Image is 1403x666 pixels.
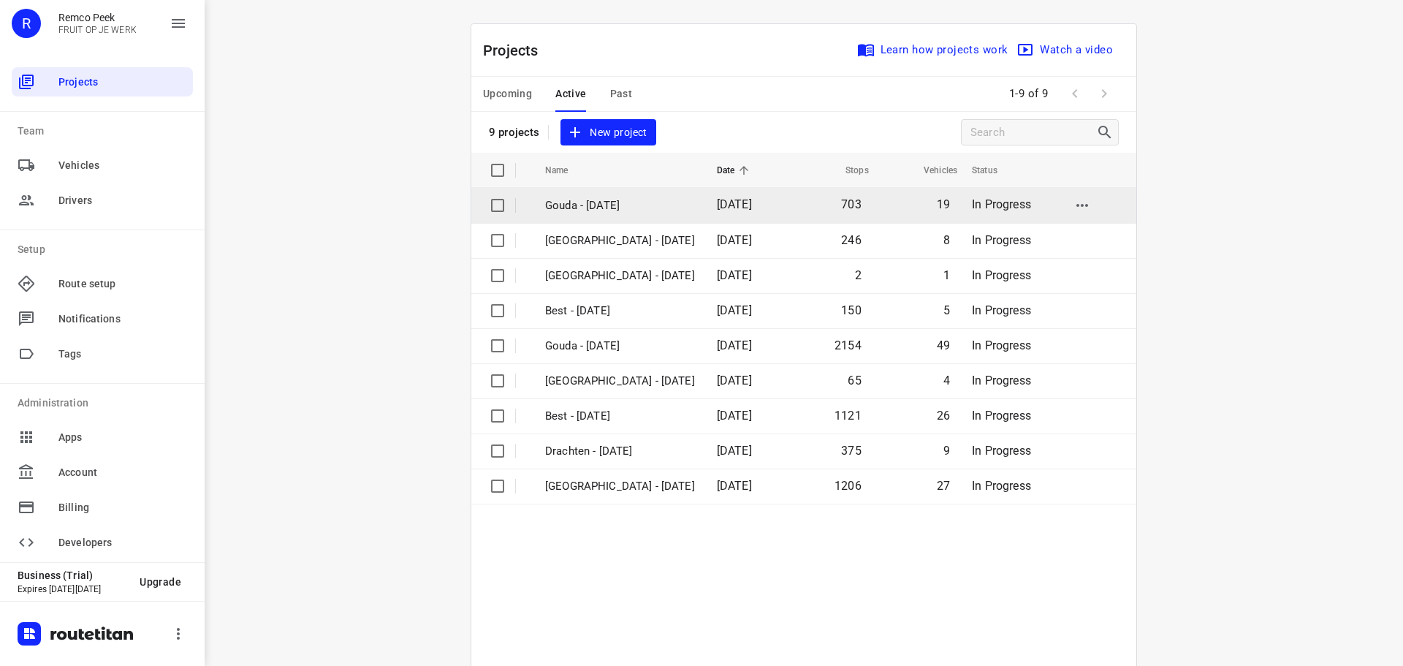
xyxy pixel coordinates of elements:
p: Gouda - [DATE] [545,197,695,214]
span: In Progress [972,444,1031,458]
span: [DATE] [717,479,752,493]
div: Search [1096,124,1118,141]
span: New project [569,124,647,142]
p: Antwerpen - Thursday [545,268,695,284]
span: 19 [937,197,950,211]
p: 9 projects [489,126,539,139]
span: 8 [943,233,950,247]
span: Projects [58,75,187,90]
span: Upgrade [140,576,181,588]
div: Billing [12,493,193,522]
span: Upcoming [483,85,532,103]
span: 9 [943,444,950,458]
p: Drachten - Wednesday [545,443,695,460]
p: Zwolle - Thursday [545,232,695,249]
span: Route setup [58,276,187,292]
span: Stops [826,162,869,179]
span: Drivers [58,193,187,208]
p: Team [18,124,193,139]
p: Expires [DATE][DATE] [18,584,128,594]
span: 1121 [834,409,862,423]
span: Billing [58,500,187,515]
span: In Progress [972,268,1031,282]
div: Route setup [12,269,193,298]
span: 5 [943,303,950,317]
p: Best - Wednesday [545,408,695,425]
div: Drivers [12,186,193,215]
span: 1 [943,268,950,282]
span: Previous Page [1060,79,1090,108]
span: Tags [58,347,187,362]
span: Account [58,465,187,480]
span: [DATE] [717,409,752,423]
span: 2 [855,268,862,282]
div: Developers [12,528,193,557]
p: Setup [18,242,193,257]
span: In Progress [972,338,1031,352]
p: FRUIT OP JE WERK [58,25,137,35]
span: 703 [841,197,862,211]
span: Vehicles [58,158,187,173]
span: In Progress [972,303,1031,317]
span: In Progress [972,479,1031,493]
span: [DATE] [717,197,752,211]
span: Notifications [58,311,187,327]
div: Projects [12,67,193,97]
span: In Progress [972,233,1031,247]
span: 2154 [834,338,862,352]
span: Date [717,162,754,179]
span: Name [545,162,588,179]
span: 375 [841,444,862,458]
span: [DATE] [717,233,752,247]
span: In Progress [972,409,1031,423]
p: Administration [18,396,193,411]
p: Business (Trial) [18,569,128,581]
button: New project [560,119,655,146]
span: In Progress [972,197,1031,211]
span: [DATE] [717,268,752,282]
span: 1-9 of 9 [1003,78,1054,110]
span: Status [972,162,1016,179]
span: In Progress [972,374,1031,387]
div: Account [12,458,193,487]
p: Best - Thursday [545,303,695,319]
span: 26 [937,409,950,423]
p: Zwolle - Wednesday [545,478,695,495]
span: 246 [841,233,862,247]
span: 1206 [834,479,862,493]
span: Active [555,85,586,103]
div: Tags [12,339,193,368]
span: [DATE] [717,338,752,352]
div: R [12,9,41,38]
span: Apps [58,430,187,445]
span: Next Page [1090,79,1119,108]
p: Projects [483,39,550,61]
button: Upgrade [128,569,193,595]
span: [DATE] [717,374,752,387]
span: Developers [58,535,187,550]
span: 65 [848,374,861,387]
span: Vehicles [905,162,957,179]
p: Antwerpen - Wednesday [545,373,695,390]
p: Remco Peek [58,12,137,23]
div: Apps [12,423,193,452]
span: 27 [937,479,950,493]
div: Vehicles [12,151,193,180]
span: 49 [937,338,950,352]
span: 4 [943,374,950,387]
div: Notifications [12,304,193,333]
span: [DATE] [717,444,752,458]
span: 150 [841,303,862,317]
span: Past [610,85,633,103]
input: Search projects [970,121,1096,144]
p: Gouda - Wednesday [545,338,695,355]
span: [DATE] [717,303,752,317]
